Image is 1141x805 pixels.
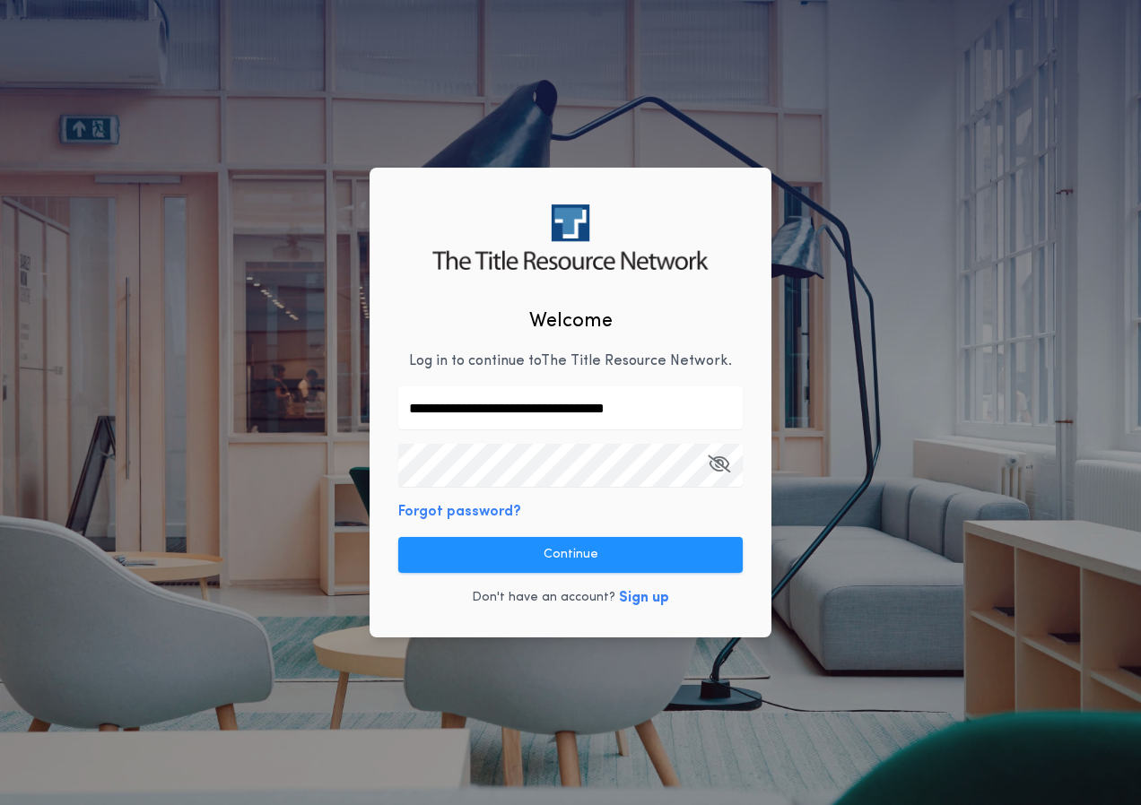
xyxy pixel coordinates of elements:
[409,351,732,372] p: Log in to continue to The Title Resource Network .
[529,307,613,336] h2: Welcome
[432,204,708,270] img: logo
[398,537,743,573] button: Continue
[472,589,615,607] p: Don't have an account?
[398,501,521,523] button: Forgot password?
[619,587,669,609] button: Sign up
